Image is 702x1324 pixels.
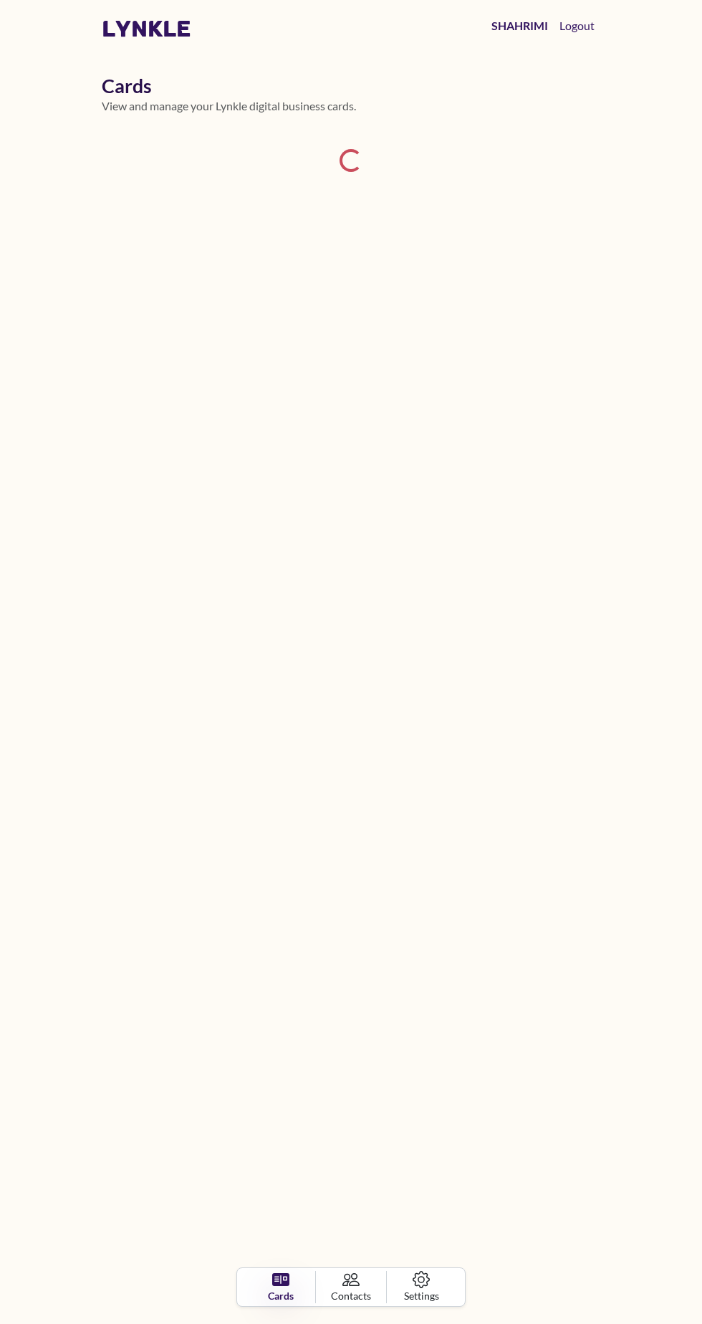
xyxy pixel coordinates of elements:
span: Contacts [331,1288,371,1303]
h1: Cards [102,75,600,97]
p: View and manage your Lynkle digital business cards. [102,97,600,115]
a: Cards [246,1271,316,1303]
a: Contacts [316,1271,386,1303]
button: Logout [554,11,600,40]
a: SHAHRIMI [486,11,554,40]
span: Settings [404,1288,439,1303]
a: lynkle [102,15,191,42]
a: Settings [387,1271,456,1303]
span: Cards [268,1288,294,1303]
